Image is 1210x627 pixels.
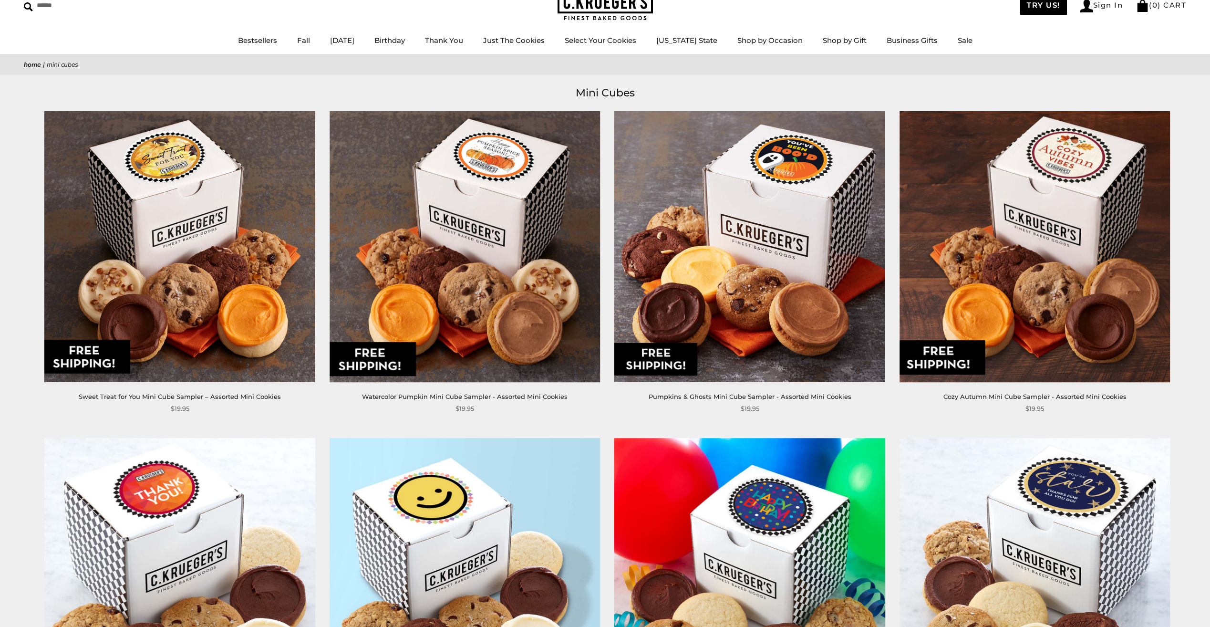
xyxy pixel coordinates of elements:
[823,36,867,45] a: Shop by Gift
[330,111,600,382] img: Watercolor Pumpkin Mini Cube Sampler - Assorted Mini Cookies
[171,404,189,414] span: $19.95
[943,393,1127,400] a: Cozy Autumn Mini Cube Sampler - Assorted Mini Cookies
[24,59,1186,70] nav: breadcrumbs
[8,591,99,619] iframe: Sign Up via Text for Offers
[43,60,45,69] span: |
[737,36,803,45] a: Shop by Occasion
[24,2,33,11] img: Search
[614,111,885,382] img: Pumpkins & Ghosts Mini Cube Sampler - Assorted Mini Cookies
[455,404,474,414] span: $19.95
[374,36,405,45] a: Birthday
[425,36,463,45] a: Thank You
[887,36,938,45] a: Business Gifts
[44,111,315,382] img: Sweet Treat for You Mini Cube Sampler – Assorted Mini Cookies
[741,404,759,414] span: $19.95
[483,36,545,45] a: Just The Cookies
[24,60,41,69] a: Home
[238,36,277,45] a: Bestsellers
[362,393,568,400] a: Watercolor Pumpkin Mini Cube Sampler - Assorted Mini Cookies
[1025,404,1044,414] span: $19.95
[958,36,972,45] a: Sale
[1136,0,1186,10] a: (0) CART
[565,36,636,45] a: Select Your Cookies
[330,36,354,45] a: [DATE]
[47,60,78,69] span: Mini Cubes
[297,36,310,45] a: Fall
[1152,0,1158,10] span: 0
[38,84,1172,102] h1: Mini Cubes
[79,393,281,400] a: Sweet Treat for You Mini Cube Sampler – Assorted Mini Cookies
[656,36,717,45] a: [US_STATE] State
[900,111,1170,382] img: Cozy Autumn Mini Cube Sampler - Assorted Mini Cookies
[649,393,851,400] a: Pumpkins & Ghosts Mini Cube Sampler - Assorted Mini Cookies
